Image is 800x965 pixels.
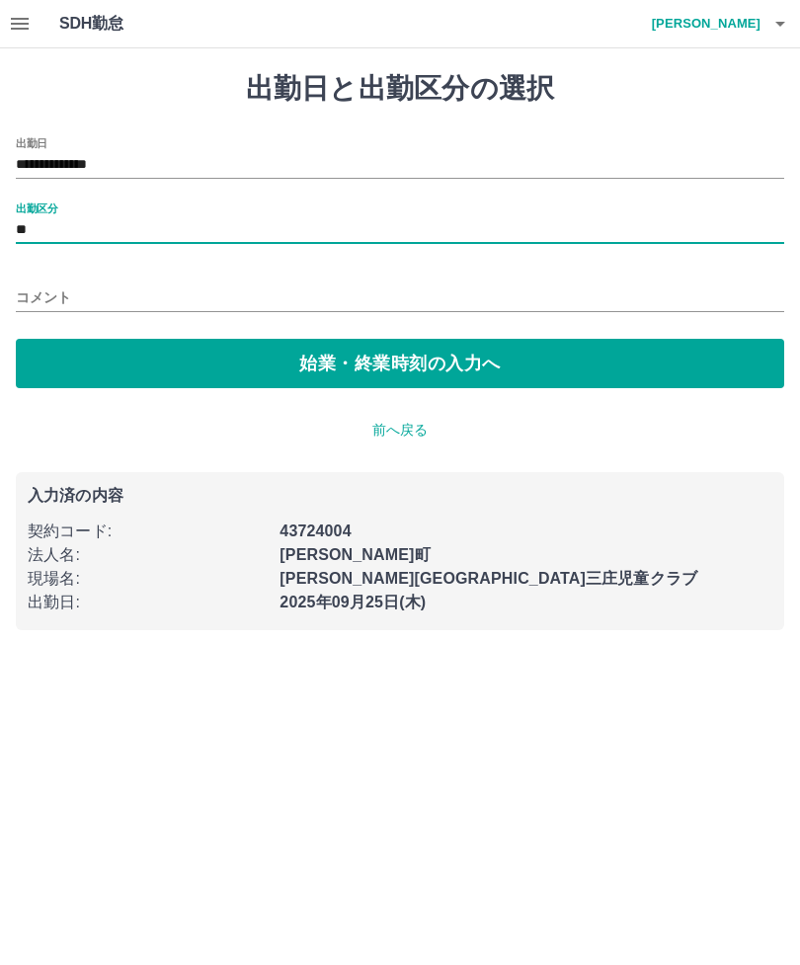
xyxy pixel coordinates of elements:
h1: 出勤日と出勤区分の選択 [16,72,784,106]
p: 前へ戻る [16,420,784,441]
p: 入力済の内容 [28,488,772,504]
label: 出勤日 [16,135,47,150]
button: 始業・終業時刻の入力へ [16,339,784,388]
p: 契約コード : [28,520,268,543]
p: 現場名 : [28,567,268,591]
p: 出勤日 : [28,591,268,614]
b: 43724004 [280,523,351,539]
b: [PERSON_NAME][GEOGRAPHIC_DATA]三庄児童クラブ [280,570,697,587]
b: [PERSON_NAME]町 [280,546,430,563]
label: 出勤区分 [16,201,57,215]
p: 法人名 : [28,543,268,567]
b: 2025年09月25日(木) [280,594,426,610]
